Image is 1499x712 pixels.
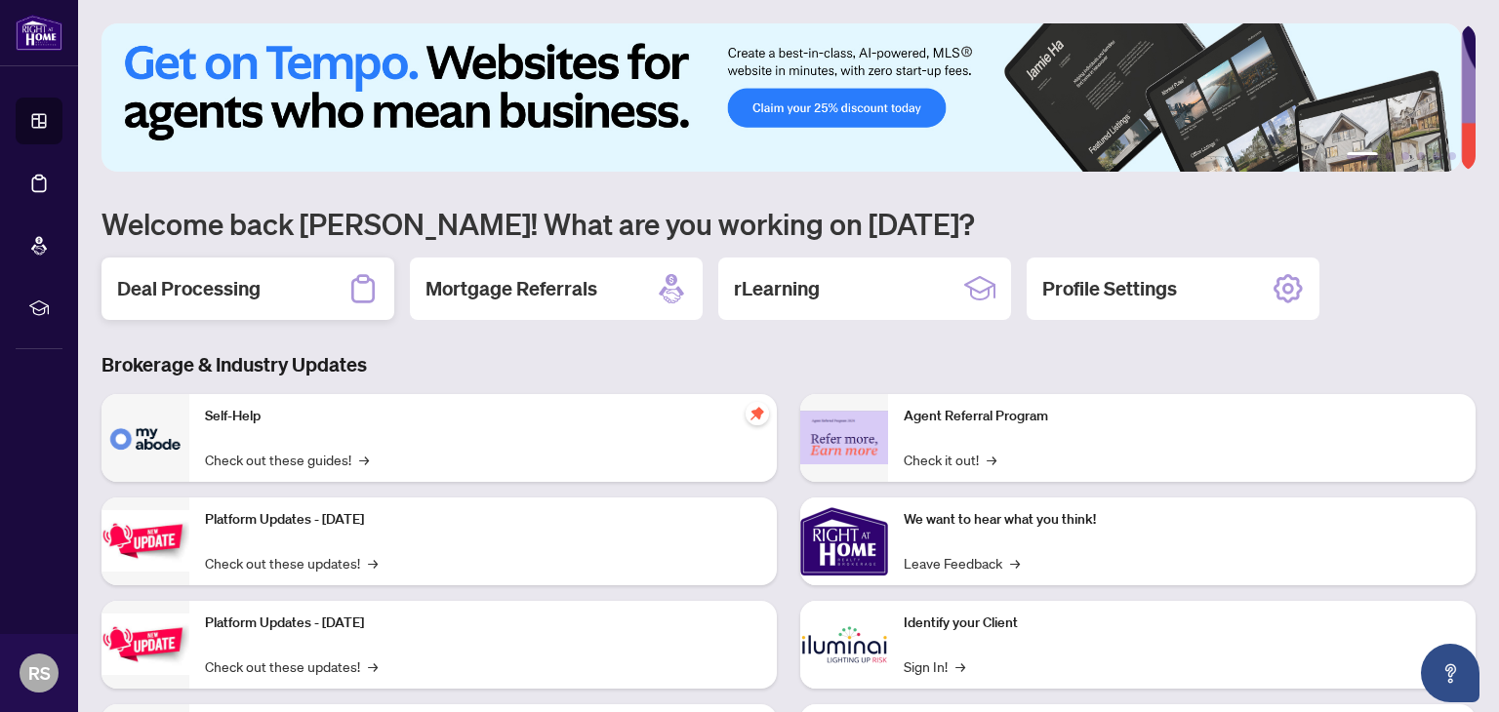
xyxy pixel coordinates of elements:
button: 1 [1347,152,1378,160]
a: Check out these updates!→ [205,552,378,574]
a: Check out these updates!→ [205,655,378,677]
button: 6 [1448,152,1456,160]
span: pushpin [746,402,769,425]
span: → [368,655,378,677]
p: Identify your Client [904,613,1460,634]
p: Platform Updates - [DATE] [205,613,761,634]
img: Slide 0 [101,23,1461,172]
img: Identify your Client [800,601,888,689]
img: Self-Help [101,394,189,482]
h2: rLearning [734,275,820,302]
button: Open asap [1421,644,1479,702]
a: Check out these guides!→ [205,449,369,470]
img: Platform Updates - July 8, 2025 [101,613,189,675]
span: → [987,449,996,470]
h2: Profile Settings [1042,275,1177,302]
span: → [359,449,369,470]
img: Platform Updates - July 21, 2025 [101,510,189,572]
button: 4 [1417,152,1425,160]
span: → [955,655,965,677]
h2: Mortgage Referrals [425,275,597,302]
a: Leave Feedback→ [904,552,1020,574]
span: → [368,552,378,574]
span: RS [28,659,51,687]
img: logo [16,15,62,51]
a: Sign In!→ [904,655,965,677]
h1: Welcome back [PERSON_NAME]! What are you working on [DATE]? [101,205,1476,242]
p: Platform Updates - [DATE] [205,509,761,531]
span: → [1010,552,1020,574]
a: Check it out!→ [904,449,996,470]
p: Self-Help [205,406,761,427]
p: Agent Referral Program [904,406,1460,427]
p: We want to hear what you think! [904,509,1460,531]
button: 2 [1386,152,1394,160]
button: 3 [1401,152,1409,160]
h3: Brokerage & Industry Updates [101,351,1476,378]
img: Agent Referral Program [800,411,888,464]
img: We want to hear what you think! [800,497,888,585]
h2: Deal Processing [117,275,261,302]
button: 5 [1433,152,1440,160]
